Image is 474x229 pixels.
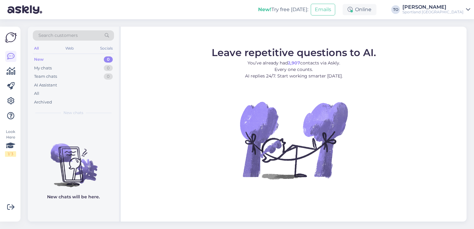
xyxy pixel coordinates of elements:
[5,32,17,43] img: Askly Logo
[5,151,16,157] div: 1 / 3
[34,99,52,105] div: Archived
[33,44,40,52] div: All
[343,4,376,15] div: Online
[64,110,83,116] span: New chats
[34,90,39,97] div: All
[258,7,271,12] b: New!
[34,65,52,71] div: My chats
[104,56,113,63] div: 0
[402,5,470,15] a: [PERSON_NAME]Sportland [GEOGRAPHIC_DATA]
[212,46,376,59] span: Leave repetitive questions to AI.
[99,44,114,52] div: Socials
[391,5,400,14] div: TO
[38,32,78,39] span: Search customers
[402,10,463,15] div: Sportland [GEOGRAPHIC_DATA]
[238,84,349,196] img: No Chat active
[104,65,113,71] div: 0
[104,73,113,80] div: 0
[288,60,300,66] b: 2,907
[28,132,119,188] img: No chats
[212,60,376,79] p: You’ve already had contacts via Askly. Every one counts. AI replies 24/7. Start working smarter [...
[5,129,16,157] div: Look Here
[402,5,463,10] div: [PERSON_NAME]
[311,4,335,15] button: Emails
[64,44,75,52] div: Web
[34,82,57,88] div: AI Assistant
[34,73,57,80] div: Team chats
[258,6,308,13] div: Try free [DATE]:
[34,56,44,63] div: New
[47,194,100,200] p: New chats will be here.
